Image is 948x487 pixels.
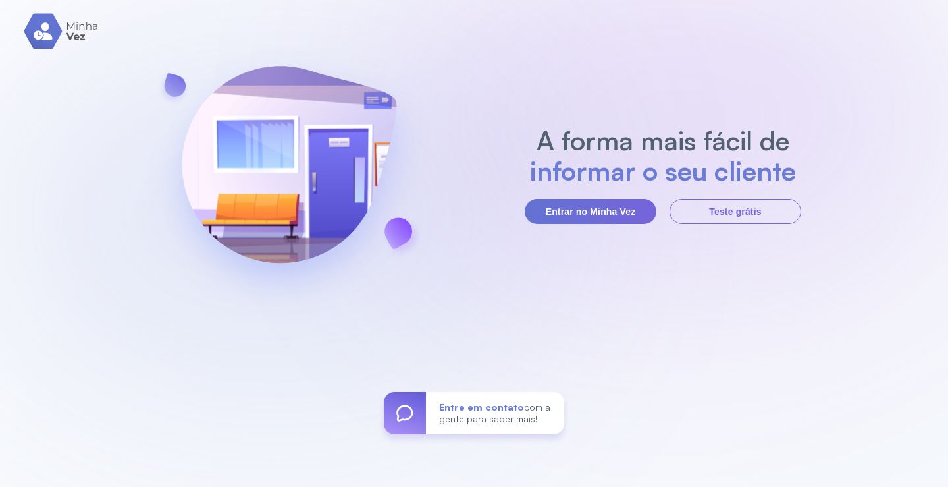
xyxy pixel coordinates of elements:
[426,392,564,434] div: com a gente para saber mais!
[530,125,797,156] h2: A forma mais fácil de
[439,401,524,413] span: Entre em contato
[147,31,431,318] img: banner-login.svg
[525,199,656,224] button: Entrar no Minha Vez
[24,13,99,49] img: logo.svg
[384,392,564,434] a: Entre em contatocom a gente para saber mais!
[670,199,801,224] button: Teste grátis
[530,156,797,186] h2: informar o seu cliente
